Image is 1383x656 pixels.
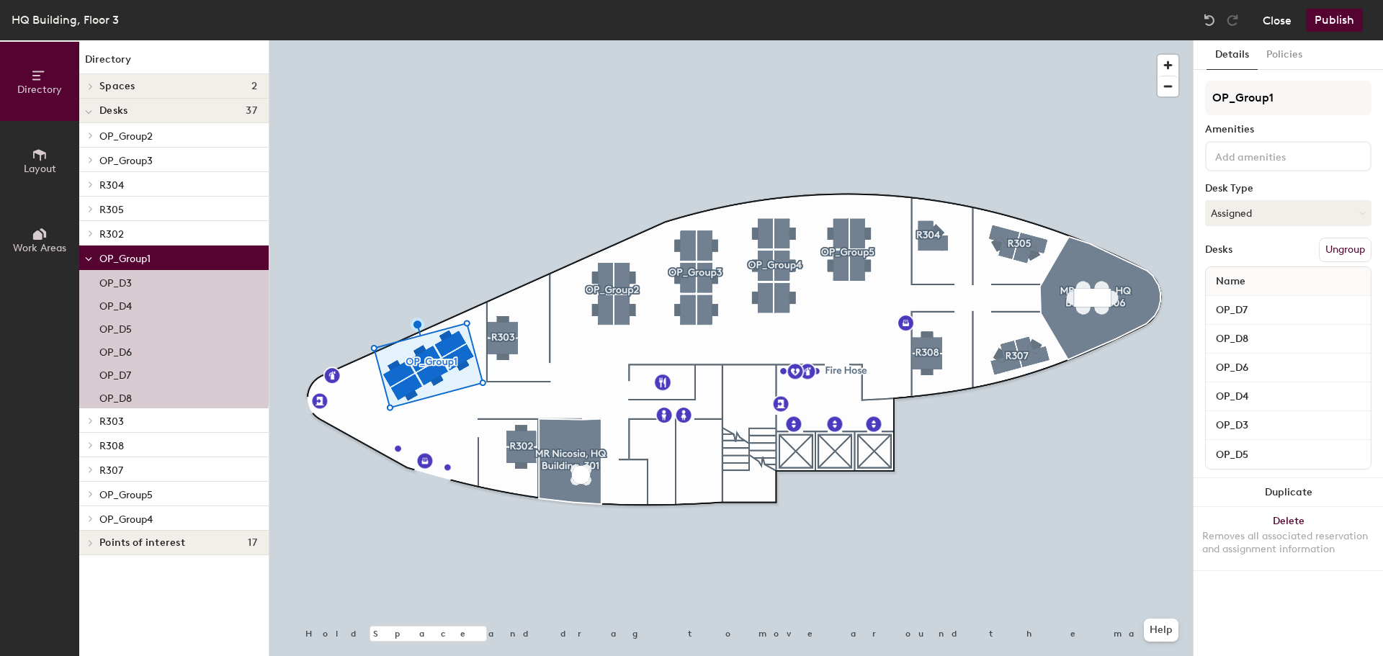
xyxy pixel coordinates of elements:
button: Publish [1306,9,1363,32]
span: Points of interest [99,537,185,549]
span: R305 [99,204,124,216]
span: OP_Group3 [99,155,153,167]
span: Desks [99,105,127,117]
span: 2 [251,81,257,92]
p: OP_D3 [99,273,132,289]
button: Policies [1258,40,1311,70]
span: OP_Group4 [99,513,153,526]
span: Work Areas [13,242,66,254]
button: Close [1263,9,1292,32]
p: OP_D8 [99,388,132,405]
span: R307 [99,464,123,477]
span: R303 [99,415,124,428]
button: Ungroup [1319,238,1371,262]
button: Duplicate [1194,478,1383,507]
p: OP_D6 [99,342,132,359]
input: Unnamed desk [1209,387,1368,407]
input: Unnamed desk [1209,358,1368,378]
p: OP_D7 [99,365,131,382]
h1: Directory [79,52,269,74]
span: R302 [99,228,124,241]
img: Undo [1202,13,1217,27]
div: Desks [1205,244,1232,256]
input: Add amenities [1212,147,1342,164]
span: OP_Group1 [99,253,151,265]
button: DeleteRemoves all associated reservation and assignment information [1194,507,1383,570]
div: HQ Building, Floor 3 [12,11,119,29]
span: R308 [99,440,124,452]
button: Help [1144,619,1178,642]
span: 17 [248,537,257,549]
input: Unnamed desk [1209,300,1368,320]
input: Unnamed desk [1209,329,1368,349]
span: Layout [24,163,56,175]
span: OP_Group5 [99,489,153,501]
button: Assigned [1205,200,1371,226]
span: Name [1209,269,1253,295]
input: Unnamed desk [1209,444,1368,464]
div: Desk Type [1205,183,1371,194]
span: OP_Group2 [99,130,153,143]
div: Amenities [1205,124,1371,135]
input: Unnamed desk [1209,415,1368,436]
span: 37 [246,105,257,117]
span: Directory [17,84,62,96]
span: Spaces [99,81,135,92]
p: OP_D5 [99,319,132,336]
img: Redo [1225,13,1240,27]
span: R304 [99,179,124,192]
p: OP_D4 [99,296,132,313]
div: Removes all associated reservation and assignment information [1202,530,1374,556]
button: Details [1207,40,1258,70]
